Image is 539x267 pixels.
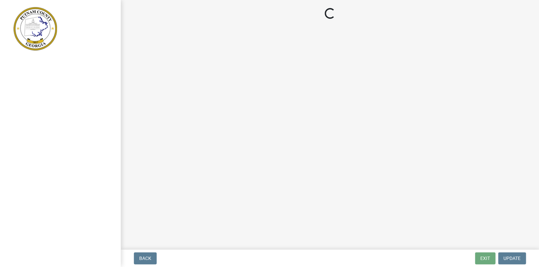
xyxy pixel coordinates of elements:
button: Update [498,252,526,264]
button: Back [134,252,157,264]
span: Update [503,256,521,261]
span: Back [139,256,151,261]
button: Exit [475,252,495,264]
img: Putnam County, Georgia [13,7,57,51]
